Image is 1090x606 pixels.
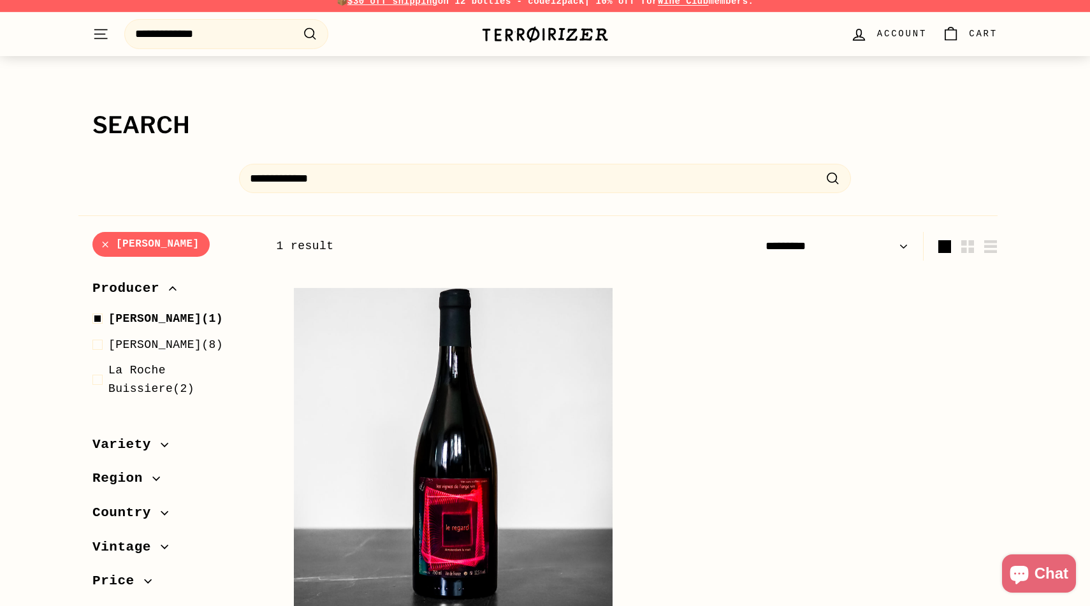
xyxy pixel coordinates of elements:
[843,15,934,53] a: Account
[108,361,256,398] span: (2)
[877,27,927,41] span: Account
[92,278,169,299] span: Producer
[108,312,201,325] span: [PERSON_NAME]
[92,431,256,465] button: Variety
[92,499,256,533] button: Country
[92,567,256,602] button: Price
[92,113,998,138] h1: Search
[108,338,201,351] span: [PERSON_NAME]
[92,533,256,568] button: Vintage
[108,336,223,354] span: (8)
[108,364,173,395] span: La Roche Buissiere
[92,537,161,558] span: Vintage
[92,502,161,524] span: Country
[92,570,144,592] span: Price
[276,237,637,256] div: 1 result
[92,434,161,456] span: Variety
[92,275,256,309] button: Producer
[92,232,210,257] a: [PERSON_NAME]
[108,310,223,328] span: (1)
[934,15,1005,53] a: Cart
[998,554,1080,596] inbox-online-store-chat: Shopify online store chat
[92,465,256,499] button: Region
[92,468,152,489] span: Region
[969,27,998,41] span: Cart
